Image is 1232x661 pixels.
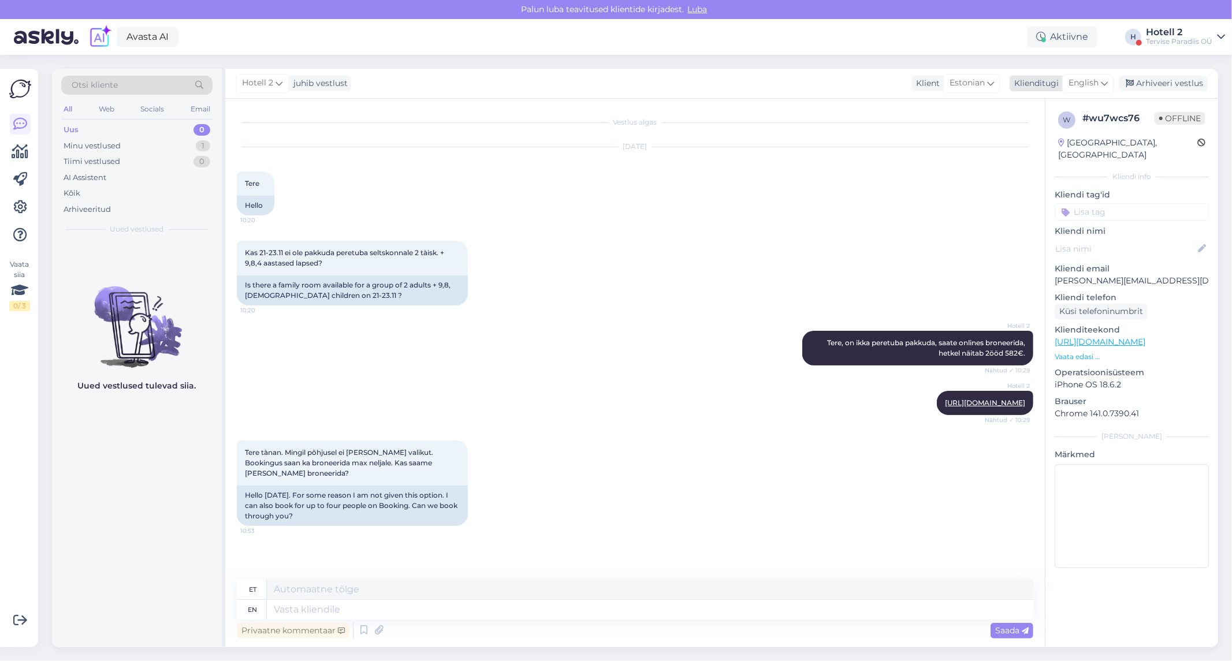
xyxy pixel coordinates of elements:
p: Kliendi email [1055,263,1209,275]
div: 0 [193,156,210,167]
div: Kliendi info [1055,171,1209,182]
div: AI Assistent [64,172,106,184]
div: All [61,102,75,117]
div: Kõik [64,188,80,199]
div: et [249,580,256,599]
div: Hello [DATE]. For some reason I am not given this option. I can also book for up to four people o... [237,486,468,526]
span: Uued vestlused [110,224,164,234]
div: Email [188,102,213,117]
span: Offline [1155,112,1205,125]
div: Klienditugi [1010,77,1059,89]
span: 10:20 [240,216,284,225]
span: Tere, on ikka peretuba pakkuda, saate onlines broneerida, hetkel näitab 2ööd 582€. [827,338,1027,357]
div: 0 [193,124,210,136]
span: 10:20 [240,306,284,315]
p: Kliendi telefon [1055,292,1209,304]
div: 0 / 3 [9,301,30,311]
div: en [248,600,258,619]
span: Tere [245,179,259,188]
p: Kliendi tag'id [1055,189,1209,201]
a: Avasta AI [117,27,178,47]
a: [URL][DOMAIN_NAME] [945,398,1025,407]
div: [DATE] [237,141,1033,152]
p: Uued vestlused tulevad siia. [78,380,196,392]
div: Hotell 2 [1146,28,1212,37]
p: Märkmed [1055,449,1209,461]
div: Is there a family room available for a group of 2 adults + 9,8,[DEMOGRAPHIC_DATA] children on 21-... [237,275,468,305]
div: Arhiveeri vestlus [1119,76,1208,91]
div: Privaatne kommentaar [237,623,349,638]
p: Kliendi nimi [1055,225,1209,237]
div: Klient [911,77,940,89]
a: Hotell 2Tervise Paradiis OÜ [1146,28,1225,46]
p: Operatsioonisüsteem [1055,367,1209,379]
span: Nähtud ✓ 10:29 [985,366,1030,375]
span: Hotell 2 [987,382,1030,390]
div: Web [96,102,117,117]
span: Saada [995,625,1029,636]
div: Uus [64,124,79,136]
p: Brauser [1055,395,1209,408]
span: Hotell 2 [242,77,273,89]
div: Minu vestlused [64,140,121,152]
div: Arhiveeritud [64,204,111,215]
p: Klienditeekond [1055,324,1209,336]
div: Vestlus algas [237,117,1033,128]
div: Hello [237,196,274,215]
div: [GEOGRAPHIC_DATA], [GEOGRAPHIC_DATA] [1058,137,1197,161]
p: iPhone OS 18.6.2 [1055,379,1209,391]
div: Vaata siia [9,259,30,311]
div: # wu7wcs76 [1082,111,1155,125]
img: Askly Logo [9,78,31,100]
div: juhib vestlust [289,77,348,89]
span: Tere tànan. Mingil põhjusel ei [PERSON_NAME] valikut. Bookingus saan ka broneerida max neljale. K... [245,448,435,477]
img: No chats [52,266,222,369]
p: [PERSON_NAME][EMAIL_ADDRESS][DOMAIN_NAME] [1055,275,1209,287]
div: [PERSON_NAME] [1055,431,1209,442]
input: Lisa tag [1055,203,1209,221]
div: Tiimi vestlused [64,156,120,167]
div: Küsi telefoninumbrit [1055,304,1148,319]
span: English [1069,77,1099,89]
span: 10:53 [240,526,284,535]
span: Luba [684,4,711,14]
div: H [1125,29,1141,45]
span: Kas 21-23.11 ei ole pakkuda peretuba seltskonnale 2 tàisk. + 9,8,4 aastased lapsed? [245,248,446,267]
div: Socials [138,102,166,117]
div: Tervise Paradiis OÜ [1146,37,1212,46]
div: Aktiivne [1027,27,1097,47]
a: [URL][DOMAIN_NAME] [1055,337,1145,347]
p: Chrome 141.0.7390.41 [1055,408,1209,420]
input: Lisa nimi [1055,242,1196,255]
span: w [1063,115,1071,124]
span: Estonian [950,77,985,89]
div: 1 [196,140,210,152]
span: Otsi kliente [72,79,118,91]
img: explore-ai [88,25,112,49]
span: Nähtud ✓ 10:29 [985,416,1030,424]
span: Hotell 2 [987,322,1030,330]
p: Vaata edasi ... [1055,352,1209,362]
